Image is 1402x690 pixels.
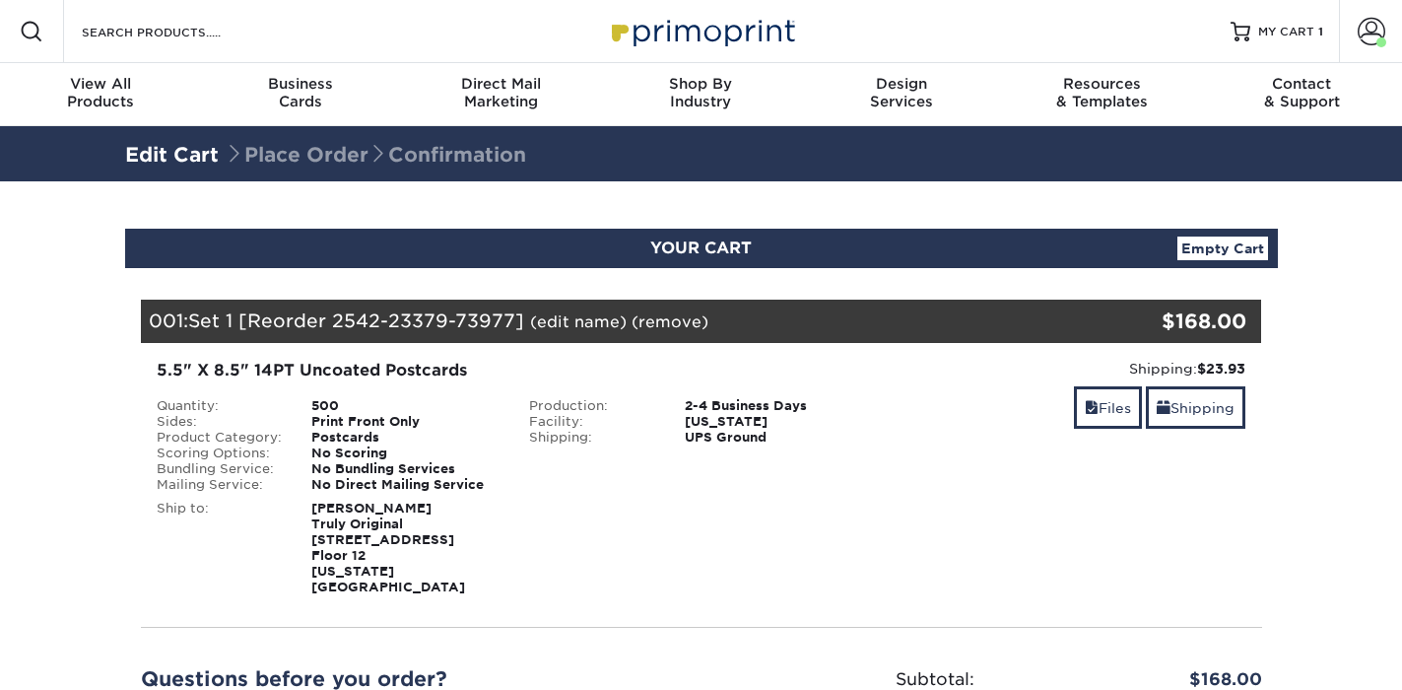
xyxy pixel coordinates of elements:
div: Sides: [142,414,298,430]
div: Ship to: [142,501,298,595]
a: BusinessCards [200,63,400,126]
span: YOUR CART [650,239,752,257]
img: Primoprint [603,10,800,52]
span: Design [801,75,1001,93]
div: Print Front Only [297,414,514,430]
a: Shop ByIndustry [601,63,801,126]
a: Files [1074,386,1142,429]
div: Facility: [514,414,670,430]
span: Shop By [601,75,801,93]
div: & Templates [1001,75,1201,110]
div: 001: [141,300,1075,343]
div: Shipping: [514,430,670,446]
div: No Scoring [297,446,514,461]
div: Cards [200,75,400,110]
span: shipping [1157,400,1170,416]
div: Services [801,75,1001,110]
a: Shipping [1146,386,1245,429]
div: Postcards [297,430,514,446]
span: Set 1 [Reorder 2542-23379-73977] [188,310,524,331]
span: MY CART [1258,24,1314,40]
a: Direct MailMarketing [401,63,601,126]
span: Contact [1202,75,1402,93]
a: (remove) [632,312,708,331]
span: Resources [1001,75,1201,93]
div: 500 [297,398,514,414]
div: [US_STATE] [670,414,888,430]
div: Shipping: [902,359,1246,379]
input: SEARCH PRODUCTS..... [80,20,272,43]
span: files [1085,400,1099,416]
div: No Direct Mailing Service [297,477,514,493]
div: No Bundling Services [297,461,514,477]
a: Edit Cart [125,143,219,167]
div: Scoring Options: [142,446,298,461]
strong: [PERSON_NAME] Truly Original [STREET_ADDRESS] Floor 12 [US_STATE][GEOGRAPHIC_DATA] [311,501,465,594]
div: Product Category: [142,430,298,446]
span: 1 [1318,25,1323,38]
a: Resources& Templates [1001,63,1201,126]
span: Place Order Confirmation [225,143,526,167]
div: Bundling Service: [142,461,298,477]
strong: $23.93 [1197,361,1245,377]
div: Mailing Service: [142,477,298,493]
div: $168.00 [1075,307,1247,336]
a: Empty Cart [1177,237,1268,260]
span: Direct Mail [401,75,601,93]
a: (edit name) [530,312,627,331]
div: Industry [601,75,801,110]
div: UPS Ground [670,430,888,446]
div: & Support [1202,75,1402,110]
div: 2-4 Business Days [670,398,888,414]
div: 5.5" X 8.5" 14PT Uncoated Postcards [157,359,873,382]
div: Marketing [401,75,601,110]
span: Business [200,75,400,93]
div: Production: [514,398,670,414]
div: Quantity: [142,398,298,414]
a: Contact& Support [1202,63,1402,126]
a: DesignServices [801,63,1001,126]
